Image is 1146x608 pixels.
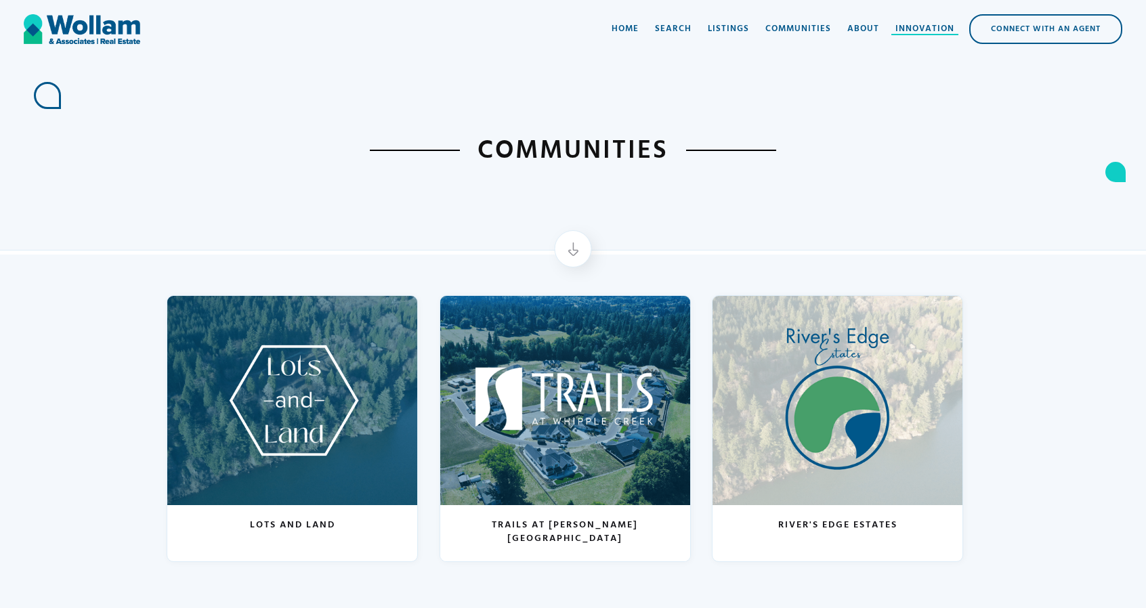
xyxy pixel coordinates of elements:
div: About [847,22,879,36]
a: About [839,9,887,49]
h3: River's Edge Estates [778,519,897,532]
a: Innovation [887,9,962,49]
div: Listings [708,22,749,36]
div: Connect with an Agent [971,16,1121,43]
a: Lots and Land [167,295,418,562]
div: Search [655,22,692,36]
div: Communities [765,22,831,36]
a: Connect with an Agent [969,14,1122,44]
a: Home [603,9,647,49]
a: Listings [700,9,757,49]
a: Communities [757,9,839,49]
div: Home [612,22,639,36]
a: home [24,9,140,49]
a: Trails at [PERSON_NAME][GEOGRAPHIC_DATA] [440,295,691,562]
a: Search [647,9,700,49]
h3: Lots and Land [250,519,335,532]
h3: Trails at [PERSON_NAME][GEOGRAPHIC_DATA] [454,519,677,546]
div: Innovation [895,22,954,36]
a: River's Edge Estates [712,295,963,562]
h1: Communities [460,133,686,168]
